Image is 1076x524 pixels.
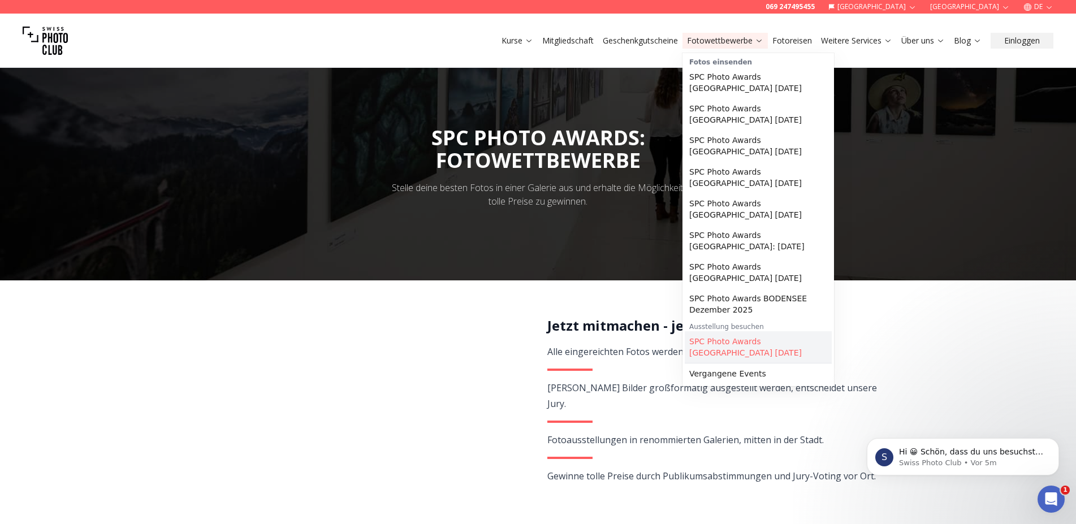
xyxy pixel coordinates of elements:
div: Ausstellung besuchen [685,320,832,331]
a: Über uns [901,35,945,46]
a: Blog [954,35,982,46]
a: SPC Photo Awards [GEOGRAPHIC_DATA] [DATE] [685,67,832,98]
button: Fotoreisen [768,33,816,49]
a: Vergangene Events [685,363,832,384]
span: [PERSON_NAME] Bilder großformatig ausgestellt werden, entscheidet unsere Jury. [547,382,877,410]
a: Kurse [502,35,533,46]
div: FOTOWETTBEWERBE [431,149,645,172]
div: Fotos einsenden [685,55,832,67]
span: SPC PHOTO AWARDS: [431,124,645,172]
img: Swiss photo club [23,18,68,63]
iframe: Intercom notifications Nachricht [850,414,1076,493]
h2: Jetzt mitmachen - jeder darf teilnehmen! [547,317,878,335]
a: Mitgliedschaft [542,35,594,46]
button: Fotowettbewerbe [682,33,768,49]
div: Stelle deine besten Fotos in einer Galerie aus und erhalte die Möglichkeit, tolle Preise zu gewin... [384,181,692,208]
button: Geschenkgutscheine [598,33,682,49]
a: Fotoreisen [772,35,812,46]
button: Über uns [897,33,949,49]
a: SPC Photo Awards [GEOGRAPHIC_DATA] [DATE] [685,130,832,162]
a: SPC Photo Awards [GEOGRAPHIC_DATA] [DATE] [685,162,832,193]
a: 069 247495455 [766,2,815,11]
a: SPC Photo Awards [GEOGRAPHIC_DATA] [DATE] [685,331,832,363]
a: Geschenkgutscheine [603,35,678,46]
a: Weitere Services [821,35,892,46]
a: SPC Photo Awards [GEOGRAPHIC_DATA] [DATE] [685,98,832,130]
a: SPC Photo Awards [GEOGRAPHIC_DATA] [DATE] [685,257,832,288]
button: Weitere Services [816,33,897,49]
a: SPC Photo Awards [GEOGRAPHIC_DATA]: [DATE] [685,225,832,257]
button: Kurse [497,33,538,49]
span: Fotoausstellungen in renommierten Galerien, mitten in der Stadt. [547,434,824,446]
button: Einloggen [991,33,1053,49]
a: SPC Photo Awards [GEOGRAPHIC_DATA] [DATE] [685,193,832,225]
a: SPC Photo Awards BODENSEE Dezember 2025 [685,288,832,320]
button: Blog [949,33,986,49]
a: Fotowettbewerbe [687,35,763,46]
iframe: Intercom live chat [1038,486,1065,513]
span: Gewinne tolle Preise durch Publikumsabstimmungen und Jury-Voting vor Ort. [547,470,876,482]
span: Alle eingereichten Fotos werden gedruckt & ausgestellt. [547,345,783,358]
button: Mitgliedschaft [538,33,598,49]
span: 1 [1061,486,1070,495]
